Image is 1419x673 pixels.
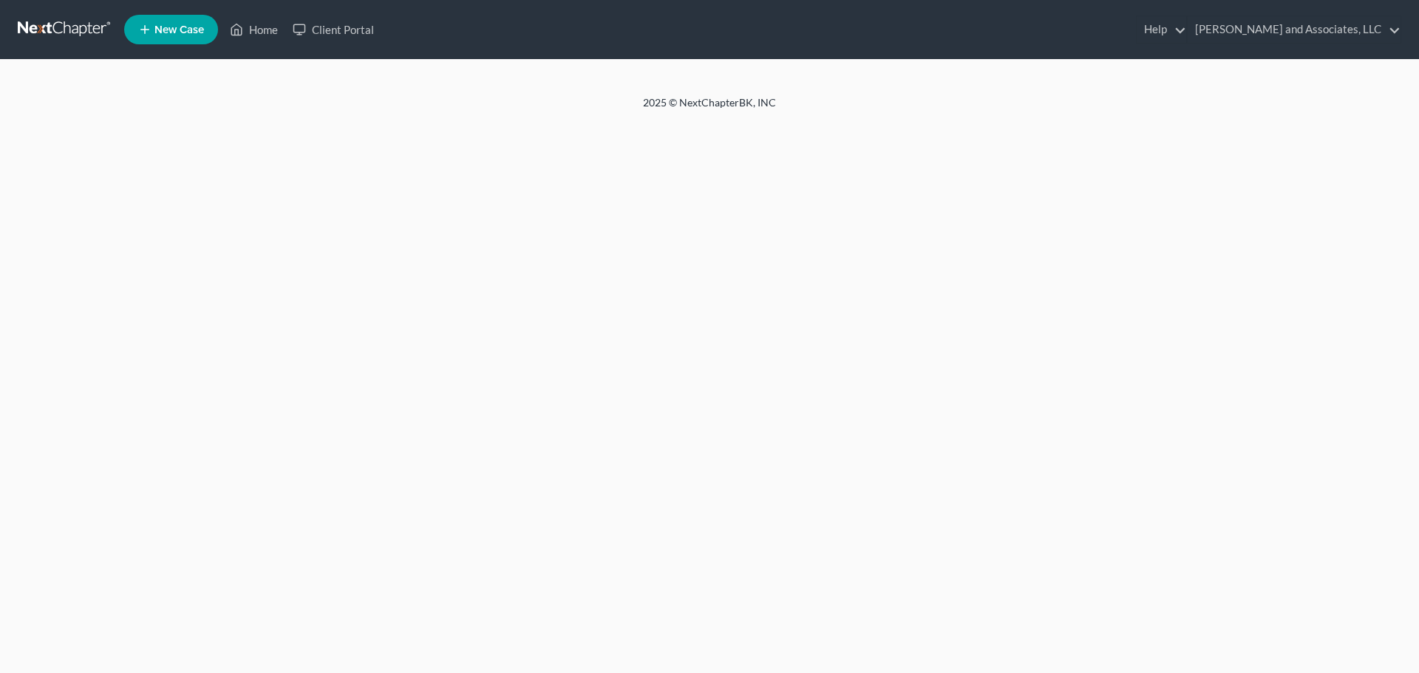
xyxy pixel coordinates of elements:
[285,16,381,43] a: Client Portal
[288,95,1131,122] div: 2025 © NextChapterBK, INC
[124,15,218,44] new-legal-case-button: New Case
[222,16,285,43] a: Home
[1188,16,1401,43] a: [PERSON_NAME] and Associates, LLC
[1137,16,1186,43] a: Help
